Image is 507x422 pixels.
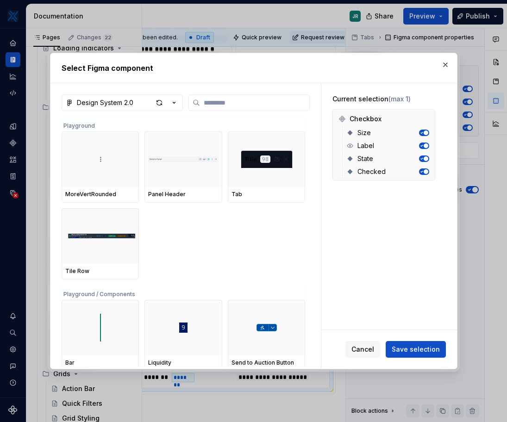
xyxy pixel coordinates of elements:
div: Tile Row [65,267,135,275]
div: Checkbox [335,112,433,126]
button: Save selection [386,341,446,358]
div: Liquidity [148,359,218,366]
span: Size [357,128,371,137]
span: Cancel [351,345,374,354]
div: Panel Header [148,191,218,198]
button: Design System 2.0 [62,94,183,111]
div: Playground / Components [62,285,305,300]
span: State [357,154,373,163]
span: Label [357,141,374,150]
div: MoreVertRounded [65,191,135,198]
button: Cancel [345,341,380,358]
div: Design System 2.0 [77,98,133,107]
span: (max 1) [388,95,411,103]
div: Bar [65,359,135,366]
span: Checkbox [350,114,382,124]
span: Save selection [392,345,440,354]
div: Send to Auction Button [231,359,301,366]
div: Tab [231,191,301,198]
span: Checked [357,167,386,176]
div: Playground [62,117,305,131]
h2: Select Figma component [62,62,446,74]
div: Current selection [332,94,435,104]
